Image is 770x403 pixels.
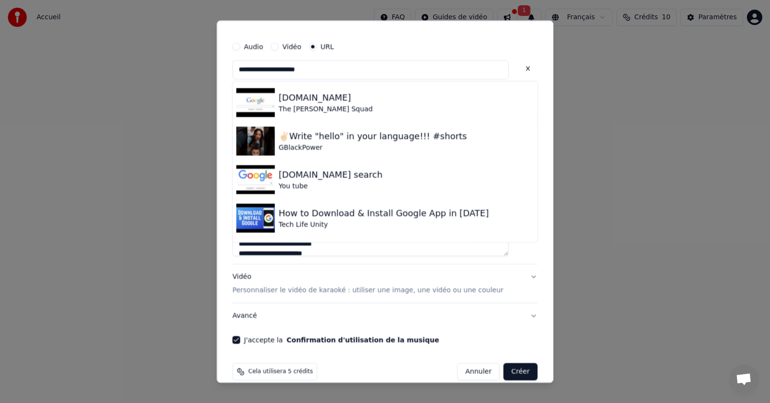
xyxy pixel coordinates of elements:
[287,337,439,344] button: J'accepte la
[279,143,467,153] div: GBlackPower
[236,127,275,156] img: ✌🏻Write "hello" in your language!!! #shorts
[279,168,383,182] div: [DOMAIN_NAME] search
[279,104,372,114] div: The [PERSON_NAME] Squad
[236,88,275,117] img: www.google.com
[244,43,263,50] label: Audio
[232,265,538,303] button: VidéoPersonnaliser le vidéo de karaoké : utiliser une image, une vidéo ou une couleur
[504,364,538,381] button: Créer
[321,43,334,50] label: URL
[232,273,503,296] div: Vidéo
[279,220,489,230] div: Tech Life Unity
[229,13,541,22] h2: Créer un Karaoké
[279,182,383,191] div: You tube
[236,165,275,194] img: www.google.com search
[279,207,489,220] div: How to Download & Install Google App in [DATE]
[236,242,275,271] img: Xi Calls Out Trump's 'Bullying Behaviour', Takes Aim At America In Modi & Putin's Presence At SCO
[279,130,467,143] div: ✌🏻Write "hello" in your language!!! #shorts
[457,364,500,381] button: Annuler
[232,175,538,264] div: ParolesAjoutez des paroles de chansons ou sélectionnez un modèle de paroles automatiques
[248,368,313,376] span: Cela utilisera 5 crédits
[282,43,301,50] label: Vidéo
[244,337,439,344] label: J'accepte la
[236,204,275,233] img: How to Download & Install Google App in 2025
[279,91,372,104] div: [DOMAIN_NAME]
[232,304,538,329] button: Avancé
[232,286,503,296] p: Personnaliser le vidéo de karaoké : utiliser une image, une vidéo ou une couleur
